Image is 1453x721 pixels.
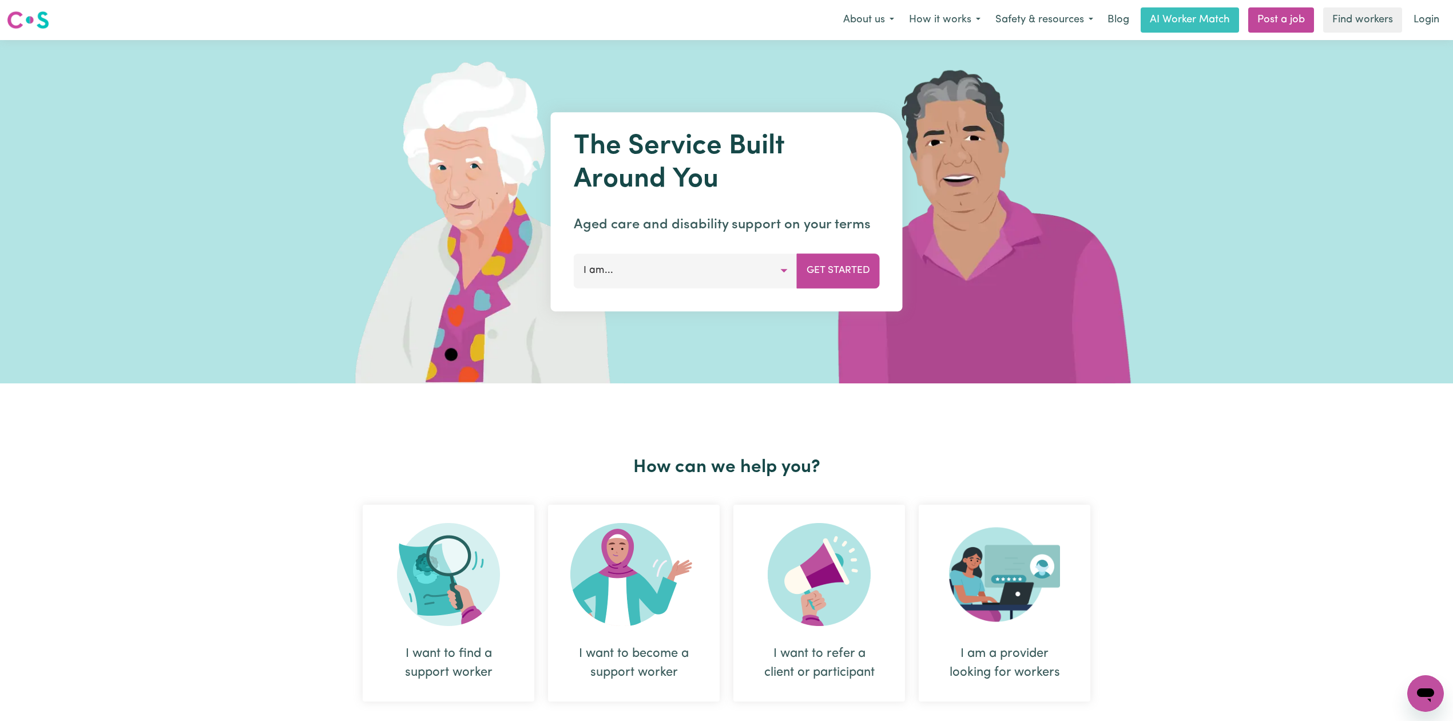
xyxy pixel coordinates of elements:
div: I want to refer a client or participant [761,644,878,682]
img: Careseekers logo [7,10,49,30]
button: I am... [574,253,797,288]
h1: The Service Built Around You [574,130,880,196]
div: I want to become a support worker [548,505,720,702]
a: Blog [1101,7,1136,33]
img: Search [397,523,500,626]
a: Post a job [1248,7,1314,33]
img: Become Worker [570,523,697,626]
h2: How can we help you? [356,457,1097,478]
a: Find workers [1323,7,1402,33]
div: I want to become a support worker [575,644,692,682]
button: Safety & resources [988,8,1101,32]
a: Careseekers logo [7,7,49,33]
p: Aged care and disability support on your terms [574,215,880,235]
a: Login [1407,7,1446,33]
a: AI Worker Match [1141,7,1239,33]
div: I want to find a support worker [363,505,534,702]
img: Refer [768,523,871,626]
img: Provider [949,523,1060,626]
button: Get Started [797,253,880,288]
iframe: Button to launch messaging window [1407,675,1444,712]
button: About us [836,8,902,32]
button: How it works [902,8,988,32]
div: I want to refer a client or participant [733,505,905,702]
div: I want to find a support worker [390,644,507,682]
div: I am a provider looking for workers [919,505,1090,702]
div: I am a provider looking for workers [946,644,1063,682]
